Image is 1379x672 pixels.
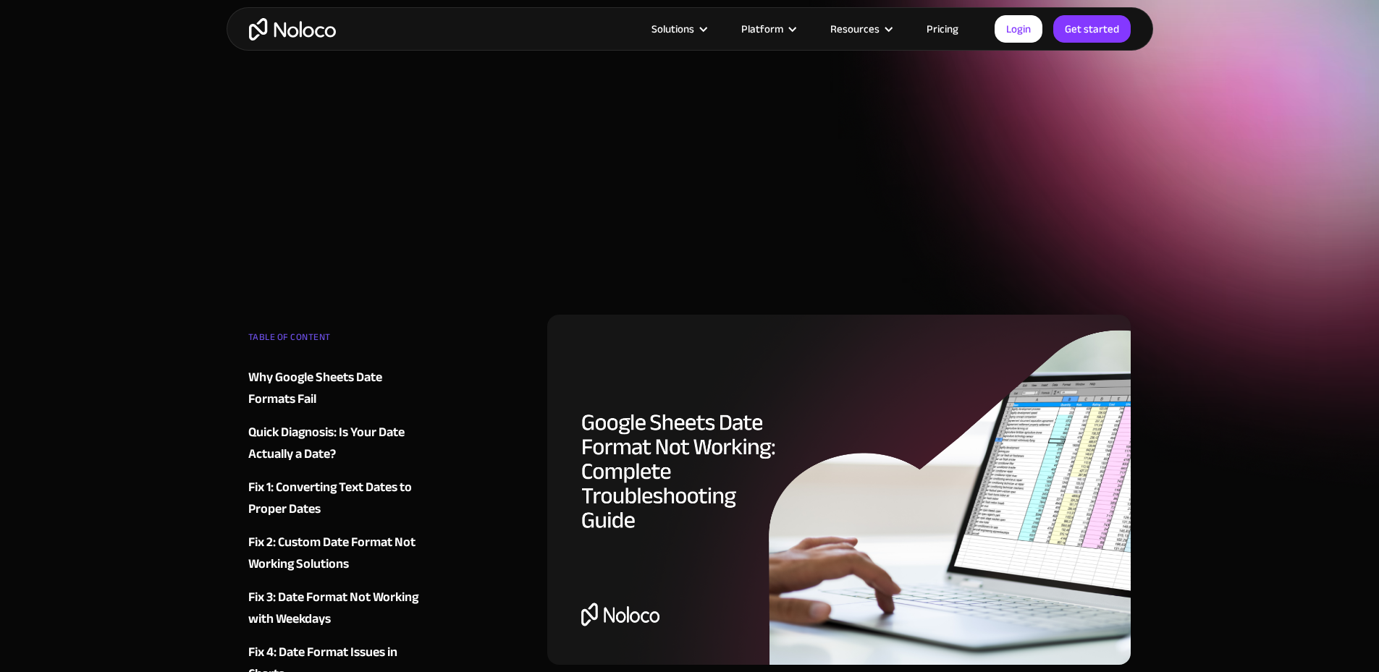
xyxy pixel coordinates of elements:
div: Solutions [633,20,723,38]
div: TABLE OF CONTENT [248,326,423,355]
a: Fix 1: Converting Text Dates to Proper Dates [248,477,423,520]
a: Login [995,15,1042,43]
a: home [249,18,336,41]
a: Quick Diagnosis: Is Your Date Actually a Date? [248,422,423,465]
a: Why Google Sheets Date Formats Fail [248,367,423,410]
a: Fix 3: Date Format Not Working with Weekdays [248,587,423,630]
div: Resources [830,20,880,38]
a: Pricing [908,20,977,38]
div: Platform [723,20,812,38]
div: Resources [812,20,908,38]
a: Fix 2: Custom Date Format Not Working Solutions [248,532,423,575]
a: Get started [1053,15,1131,43]
div: Platform [741,20,783,38]
div: Solutions [651,20,694,38]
